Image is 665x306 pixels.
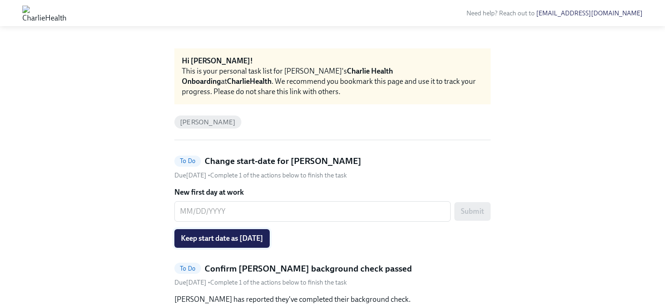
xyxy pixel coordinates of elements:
h5: Change start-date for [PERSON_NAME] [205,155,361,167]
span: [PERSON_NAME] [174,119,241,126]
div: This is your personal task list for [PERSON_NAME]'s at . We recommend you bookmark this page and ... [182,66,483,97]
a: To DoConfirm [PERSON_NAME] background check passedDue[DATE] •Complete 1 of the actions below to f... [174,263,491,287]
p: [PERSON_NAME] has reported they've completed their background check. [174,294,491,305]
h5: Confirm [PERSON_NAME] background check passed [205,263,412,275]
a: [EMAIL_ADDRESS][DOMAIN_NAME] [536,9,643,17]
span: Thursday, August 21st 2025, 10:00 am [174,279,208,286]
span: Keep start date as [DATE] [181,234,263,243]
span: Thursday, August 21st 2025, 10:00 am [174,171,208,179]
label: New first day at work [174,187,491,197]
button: Keep start date as [DATE] [174,229,270,248]
span: To Do [174,157,201,164]
img: CharlieHealth [22,6,66,20]
a: To DoChange start-date for [PERSON_NAME]Due[DATE] •Complete 1 of the actions below to finish the ... [174,155,491,180]
span: Need help? Reach out to [466,9,643,17]
div: • Complete 1 of the actions below to finish the task [174,278,347,287]
span: To Do [174,265,201,272]
div: • Complete 1 of the actions below to finish the task [174,171,347,180]
strong: CharlieHealth [227,77,272,86]
strong: Hi [PERSON_NAME]! [182,56,253,65]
